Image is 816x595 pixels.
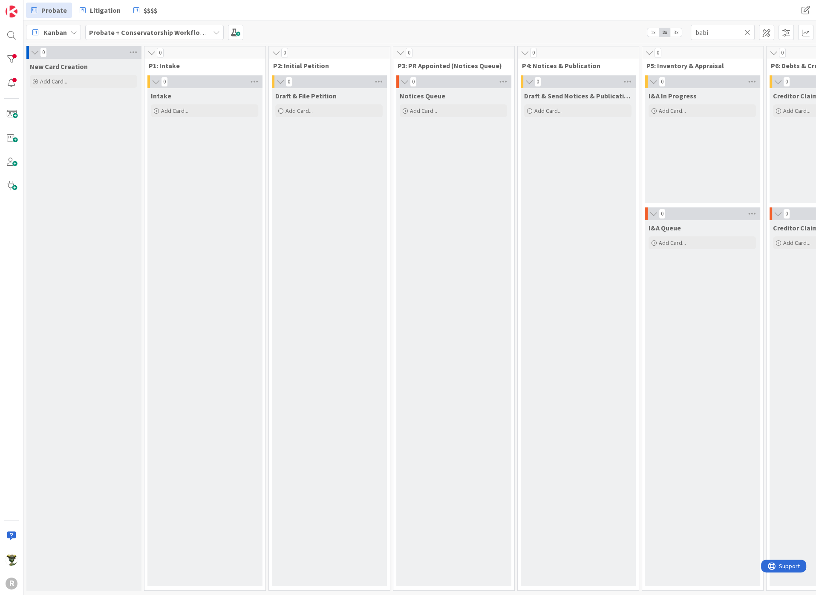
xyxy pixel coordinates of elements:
[524,92,631,100] span: Draft & Send Notices & Publication
[783,239,810,247] span: Add Card...
[522,61,628,70] span: P4: Notices & Publication
[75,3,126,18] a: Litigation
[410,107,437,115] span: Add Card...
[26,3,72,18] a: Probate
[151,92,171,100] span: Intake
[41,5,67,15] span: Probate
[30,62,88,71] span: New Card Creation
[649,224,681,232] span: I&A Queue
[647,28,659,37] span: 1x
[670,28,682,37] span: 3x
[646,61,753,70] span: P5: Inventory & Appraisal
[659,28,670,37] span: 2x
[161,107,188,115] span: Add Card...
[649,92,697,100] span: I&A In Progress
[161,77,168,87] span: 0
[779,48,786,58] span: 0
[406,48,412,58] span: 0
[273,61,379,70] span: P2: Initial Petition
[6,6,17,17] img: Visit kanbanzone.com
[43,27,67,37] span: Kanban
[530,48,537,58] span: 0
[400,92,445,100] span: Notices Queue
[783,209,790,219] span: 0
[6,578,17,589] div: R
[285,107,313,115] span: Add Card...
[691,25,755,40] input: Quick Filter...
[157,48,164,58] span: 0
[398,61,504,70] span: P3: PR Appointed (Notices Queue)
[144,5,157,15] span: $$$$
[6,554,17,566] img: NC
[410,77,417,87] span: 0
[783,107,810,115] span: Add Card...
[40,47,47,57] span: 0
[659,239,686,247] span: Add Card...
[659,209,666,219] span: 0
[285,77,292,87] span: 0
[655,48,661,58] span: 0
[534,107,562,115] span: Add Card...
[783,77,790,87] span: 0
[281,48,288,58] span: 0
[40,78,67,85] span: Add Card...
[149,61,255,70] span: P1: Intake
[659,107,686,115] span: Add Card...
[18,1,39,11] span: Support
[90,5,121,15] span: Litigation
[275,92,337,100] span: Draft & File Petition
[659,77,666,87] span: 0
[534,77,541,87] span: 0
[89,28,222,37] b: Probate + Conservatorship Workflow (FL2)
[128,3,162,18] a: $$$$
